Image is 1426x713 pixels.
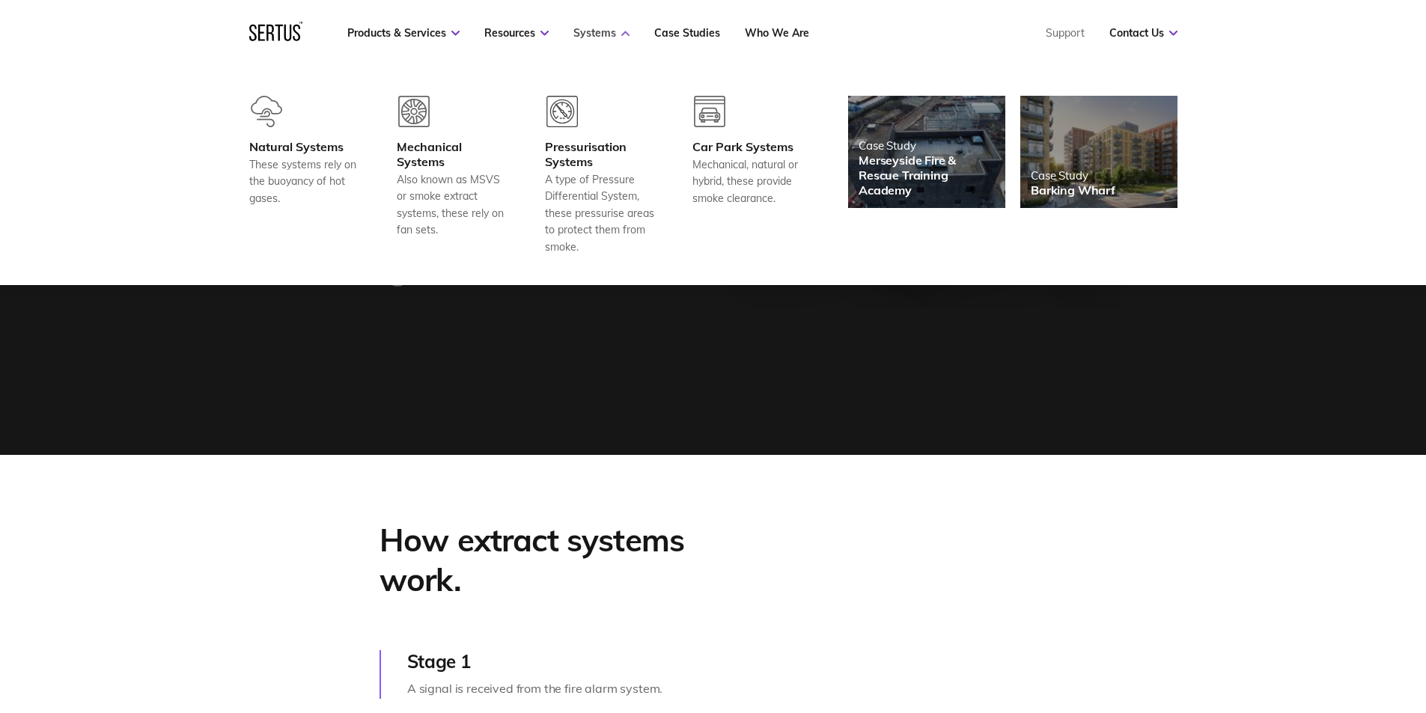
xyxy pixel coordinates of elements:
[1046,26,1085,40] a: Support
[859,138,995,153] div: Case Study
[859,153,995,198] div: Merseyside Fire & Rescue Training Academy
[380,521,769,599] div: How extract systems work.
[545,96,656,255] a: Pressurisation SystemsA type of Pressure Differential System, these pressurise areas to protect t...
[347,26,460,40] a: Products & Services
[249,96,360,255] a: Natural SystemsThese systems rely on the buoyancy of hot gases.
[1031,168,1115,183] div: Case Study
[397,171,508,239] div: Also known as MSVS or smoke extract systems, these rely on fan sets.
[407,679,769,699] div: A signal is received from the fire alarm system.
[397,139,508,169] div: Mechanical Systems
[692,139,803,154] div: Car Park Systems
[692,156,803,206] div: Mechanical, natural or hybrid, these provide smoke clearance.
[573,26,630,40] a: Systems
[1020,96,1177,208] a: Case StudyBarking Wharf
[654,26,720,40] a: Case Studies
[1031,183,1115,198] div: Barking Wharf
[397,96,508,255] a: Mechanical SystemsAlso known as MSVS or smoke extract systems, these rely on fan sets.
[545,139,656,169] div: Pressurisation Systems
[484,26,549,40] a: Resources
[249,139,360,154] div: Natural Systems
[545,171,656,255] div: A type of Pressure Differential System, these pressurise areas to protect them from smoke.
[1109,26,1177,40] a: Contact Us
[692,96,803,255] a: Car Park SystemsMechanical, natural or hybrid, these provide smoke clearance.
[249,156,360,206] div: These systems rely on the buoyancy of hot gases.
[848,96,1005,208] a: Case StudyMerseyside Fire & Rescue Training Academy
[407,650,769,673] div: Stage 1
[745,26,809,40] a: Who We Are
[1157,539,1426,713] iframe: Chat Widget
